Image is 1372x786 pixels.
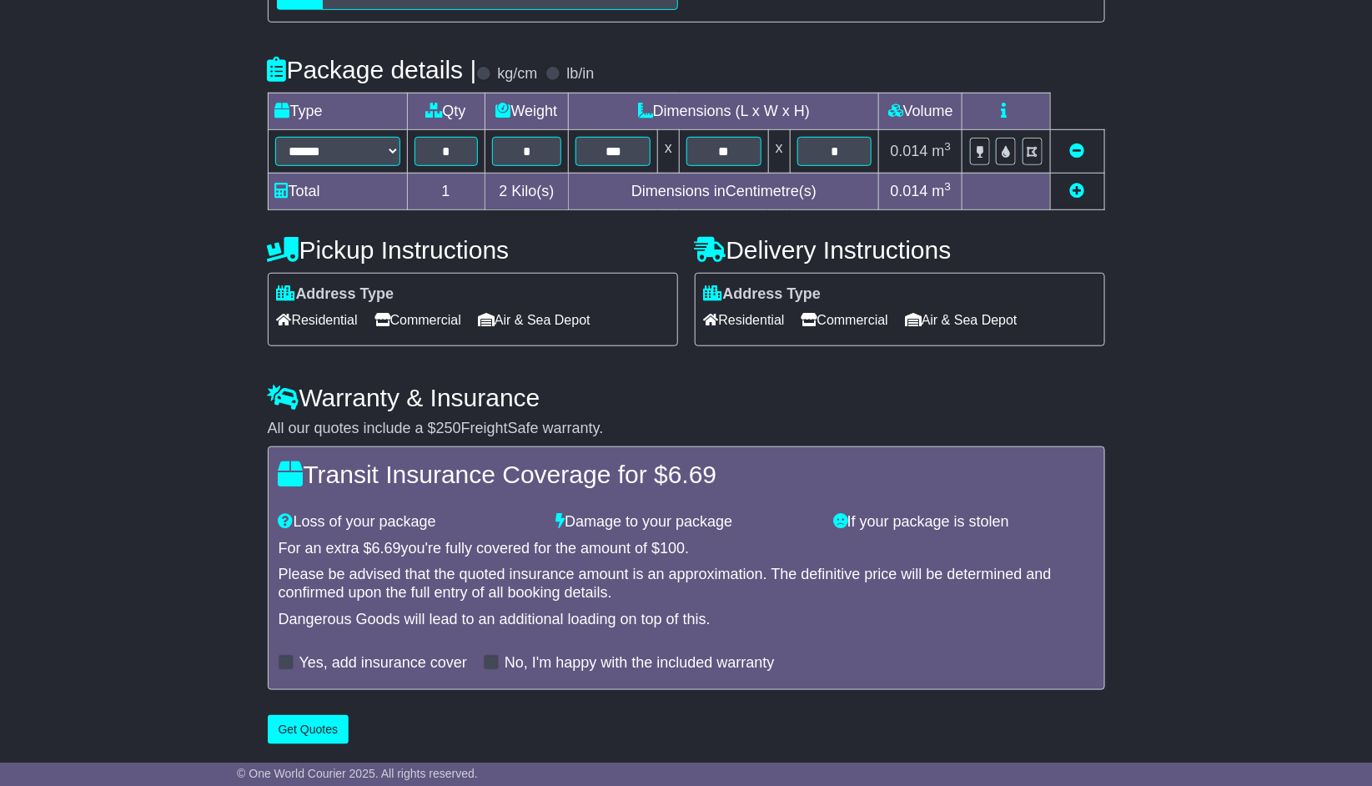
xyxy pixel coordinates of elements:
[505,654,775,673] label: No, I'm happy with the included warranty
[485,93,569,129] td: Weight
[1070,143,1085,159] a: Remove this item
[279,566,1094,602] div: Please be advised that the quoted insurance amount is an approximation. The definitive price will...
[478,307,591,333] span: Air & Sea Depot
[905,307,1018,333] span: Air & Sea Depot
[372,540,401,557] span: 6.69
[569,173,879,209] td: Dimensions in Centimetre(s)
[1070,183,1085,199] a: Add new item
[279,461,1094,488] h4: Transit Insurance Coverage for $
[268,56,477,83] h4: Package details |
[277,307,358,333] span: Residential
[268,715,349,744] button: Get Quotes
[497,65,537,83] label: kg/cm
[277,285,395,304] label: Address Type
[547,513,825,532] div: Damage to your package
[407,173,485,209] td: 1
[569,93,879,129] td: Dimensions (L x W x H)
[499,183,507,199] span: 2
[268,384,1105,411] h4: Warranty & Insurance
[891,143,928,159] span: 0.014
[268,420,1105,438] div: All our quotes include a $ FreightSafe warranty.
[802,307,888,333] span: Commercial
[768,129,790,173] td: x
[279,540,1094,558] div: For an extra $ you're fully covered for the amount of $ .
[299,654,467,673] label: Yes, add insurance cover
[825,513,1103,532] div: If your package is stolen
[237,767,478,780] span: © One World Courier 2025. All rights reserved.
[566,65,594,83] label: lb/in
[932,143,952,159] span: m
[891,183,928,199] span: 0.014
[932,183,952,199] span: m
[879,93,962,129] td: Volume
[270,513,548,532] div: Loss of your package
[268,236,678,264] h4: Pickup Instructions
[945,180,952,193] sup: 3
[279,611,1094,629] div: Dangerous Goods will lead to an additional loading on top of this.
[268,173,407,209] td: Total
[668,461,716,488] span: 6.69
[407,93,485,129] td: Qty
[374,307,461,333] span: Commercial
[695,236,1105,264] h4: Delivery Instructions
[485,173,569,209] td: Kilo(s)
[660,540,685,557] span: 100
[436,420,461,436] span: 250
[658,129,680,173] td: x
[268,93,407,129] td: Type
[945,140,952,153] sup: 3
[704,285,822,304] label: Address Type
[704,307,785,333] span: Residential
